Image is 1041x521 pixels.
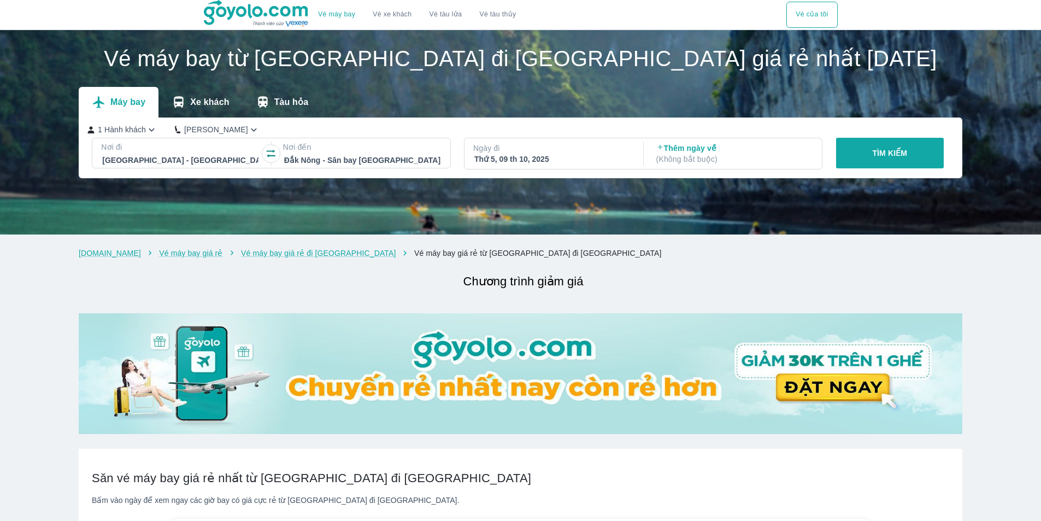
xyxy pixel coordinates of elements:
[786,2,837,28] button: Vé của tôi
[318,10,355,19] a: Vé máy bay
[79,249,141,257] a: [DOMAIN_NAME]
[421,2,471,28] a: Vé tàu lửa
[92,471,949,486] h2: Săn vé máy bay giá rẻ nhất từ [GEOGRAPHIC_DATA] đi [GEOGRAPHIC_DATA]
[241,249,396,257] a: Vé máy bay giá rẻ đi [GEOGRAPHIC_DATA]
[98,124,146,135] p: 1 Hành khách
[309,2,525,28] div: choose transportation mode
[786,2,837,28] div: choose transportation mode
[159,249,222,257] a: Vé máy bay giá rẻ
[656,154,813,165] p: ( Không bắt buộc )
[101,142,260,153] p: Nơi đi
[836,138,944,168] button: TÌM KIẾM
[79,48,962,69] h1: Vé máy bay từ [GEOGRAPHIC_DATA] đi [GEOGRAPHIC_DATA] giá rẻ nhất [DATE]
[274,97,309,108] p: Tàu hỏa
[87,124,157,136] button: 1 Hành khách
[79,87,321,118] div: transportation tabs
[175,124,260,136] button: [PERSON_NAME]
[79,248,962,259] nav: breadcrumb
[184,124,248,135] p: [PERSON_NAME]
[656,143,813,165] p: Thêm ngày về
[470,2,525,28] button: Vé tàu thủy
[373,10,411,19] a: Vé xe khách
[92,495,949,506] div: Bấm vào ngày để xem ngay các giờ bay có giá cực rẻ từ [GEOGRAPHIC_DATA] đi [GEOGRAPHIC_DATA].
[190,97,229,108] p: Xe khách
[474,154,631,165] div: Thứ 5, 09 th 10, 2025
[84,272,962,291] h2: Chương trình giảm giá
[414,249,662,257] a: Vé máy bay giá rẻ từ [GEOGRAPHIC_DATA] đi [GEOGRAPHIC_DATA]
[872,148,907,159] p: TÌM KIẾM
[473,143,632,154] p: Ngày đi
[110,97,145,108] p: Máy bay
[79,313,962,434] img: banner-home
[283,142,442,153] p: Nơi đến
